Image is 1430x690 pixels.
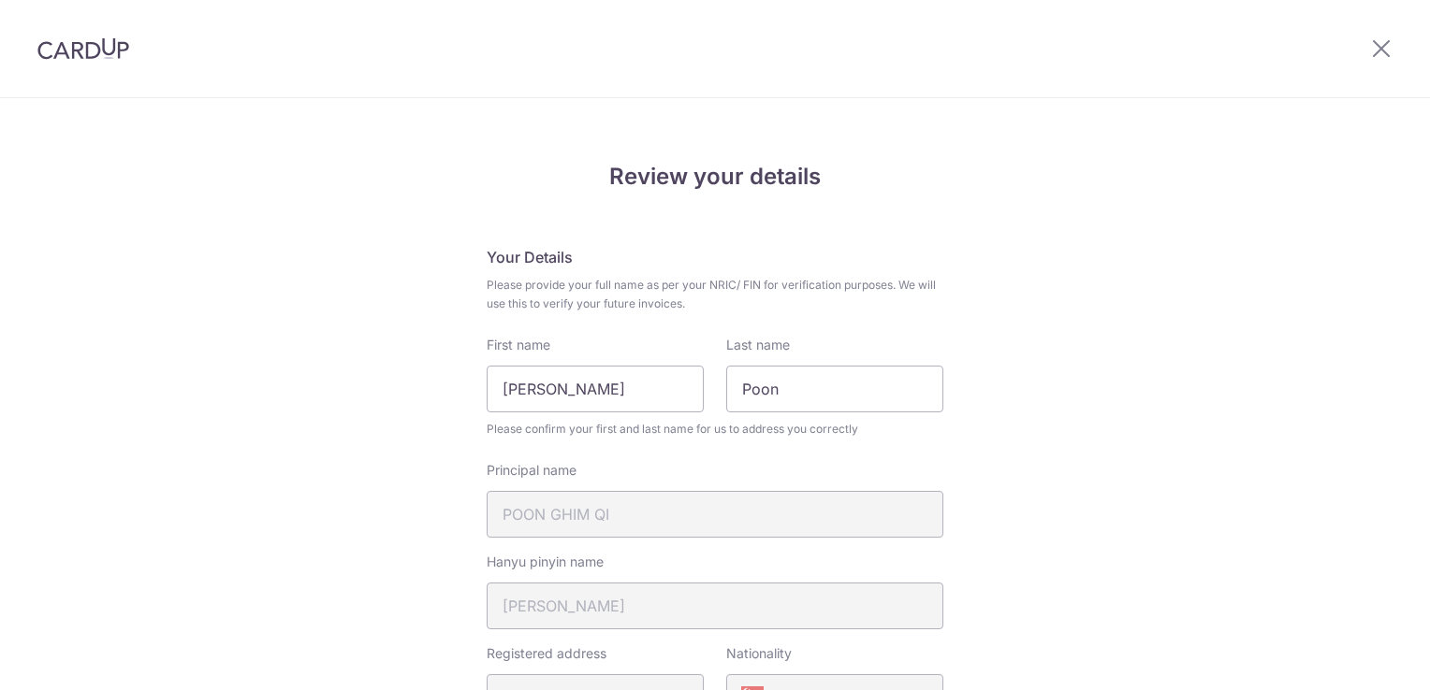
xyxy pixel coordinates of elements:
[487,160,943,194] h4: Review your details
[487,420,943,438] span: Please confirm your first and last name for us to address you correctly
[487,336,550,354] label: First name
[37,37,129,60] img: CardUp
[487,246,943,268] h5: Your Details
[487,553,604,571] label: Hanyu pinyin name
[726,336,790,354] label: Last name
[487,276,943,313] span: Please provide your full name as per your NRIC/ FIN for verification purposes. We will use this t...
[487,644,606,663] label: Registered address
[487,366,704,412] input: First Name
[487,461,576,480] label: Principal name
[726,644,792,663] label: Nationality
[726,366,943,412] input: Last name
